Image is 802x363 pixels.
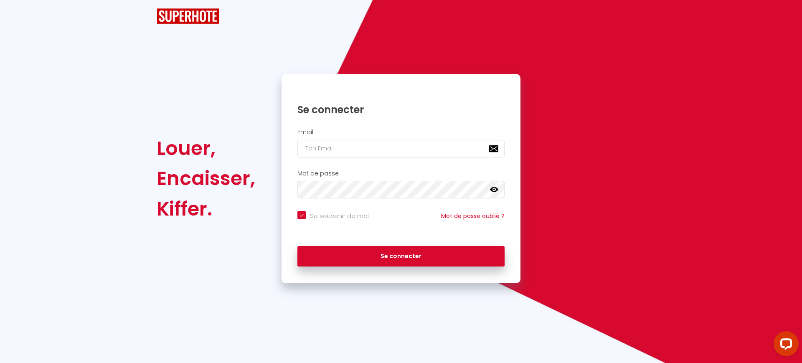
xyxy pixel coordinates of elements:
img: SuperHote logo [157,8,219,24]
h1: Se connecter [297,103,505,116]
div: Louer, [157,133,255,163]
a: Mot de passe oublié ? [441,212,505,220]
div: Encaisser, [157,163,255,193]
button: Se connecter [297,246,505,267]
h2: Mot de passe [297,170,505,177]
h2: Email [297,129,505,136]
div: Kiffer. [157,194,255,224]
input: Ton Email [297,140,505,157]
iframe: LiveChat chat widget [767,328,802,363]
